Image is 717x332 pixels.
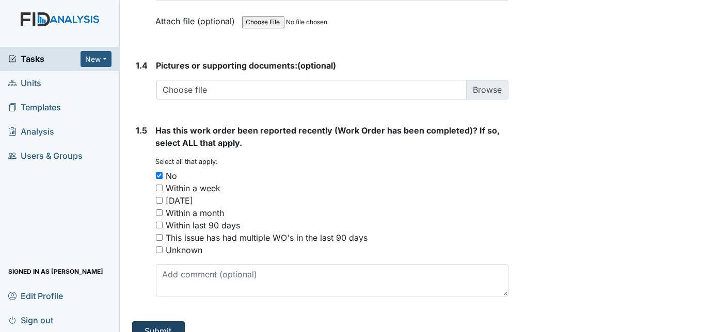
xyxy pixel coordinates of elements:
input: Within a month [156,209,163,216]
div: Within a month [166,207,225,219]
a: Tasks [8,53,81,65]
small: Select all that apply: [156,158,218,165]
div: [DATE] [166,194,194,207]
span: Signed in as [PERSON_NAME] [8,263,103,279]
input: [DATE] [156,197,163,204]
div: This issue has had multiple WO's in the last 90 days [166,231,368,244]
div: No [166,170,178,182]
input: This issue has had multiple WO's in the last 90 days [156,234,163,241]
span: Templates [8,99,61,115]
input: Within a week [156,185,163,191]
span: Has this work order been reported recently (Work Order has been completed)? If so, select ALL tha... [156,125,500,148]
div: Within last 90 days [166,219,241,231]
label: Attach file (optional) [156,9,240,27]
label: 1.5 [136,124,148,137]
button: New [81,51,111,67]
span: Pictures or supporting documents: [156,60,298,71]
strong: (optional) [156,59,509,72]
input: Within last 90 days [156,222,163,228]
label: 1.4 [136,59,148,72]
span: Units [8,75,41,91]
div: Within a week [166,182,221,194]
span: Analysis [8,124,54,140]
span: Sign out [8,312,53,328]
input: No [156,172,163,179]
span: Edit Profile [8,288,63,304]
div: Unknown [166,244,203,256]
input: Unknown [156,246,163,253]
span: Users & Groups [8,148,83,164]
